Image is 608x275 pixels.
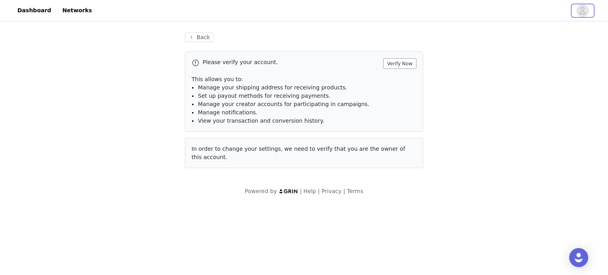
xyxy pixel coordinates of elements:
[185,32,213,42] button: Back
[198,93,331,99] span: Set up payout methods for receiving payments.
[198,101,369,107] span: Manage your creator accounts for participating in campaigns.
[198,84,347,91] span: Manage your shipping address for receiving products.
[279,189,298,194] img: logo
[192,75,416,83] p: This allows you to:
[198,118,324,124] span: View your transaction and conversion history.
[347,188,363,194] a: Terms
[321,188,342,194] a: Privacy
[569,248,588,267] div: Open Intercom Messenger
[245,188,277,194] span: Powered by
[57,2,97,19] a: Networks
[304,188,316,194] a: Help
[192,146,405,160] span: In order to change your settings, we need to verify that you are the owner of this account.
[383,58,416,69] button: Verify Now
[198,109,258,116] span: Manage notifications.
[203,58,380,66] p: Please verify your account.
[318,188,320,194] span: |
[300,188,302,194] span: |
[579,4,586,17] div: avatar
[343,188,345,194] span: |
[13,2,56,19] a: Dashboard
